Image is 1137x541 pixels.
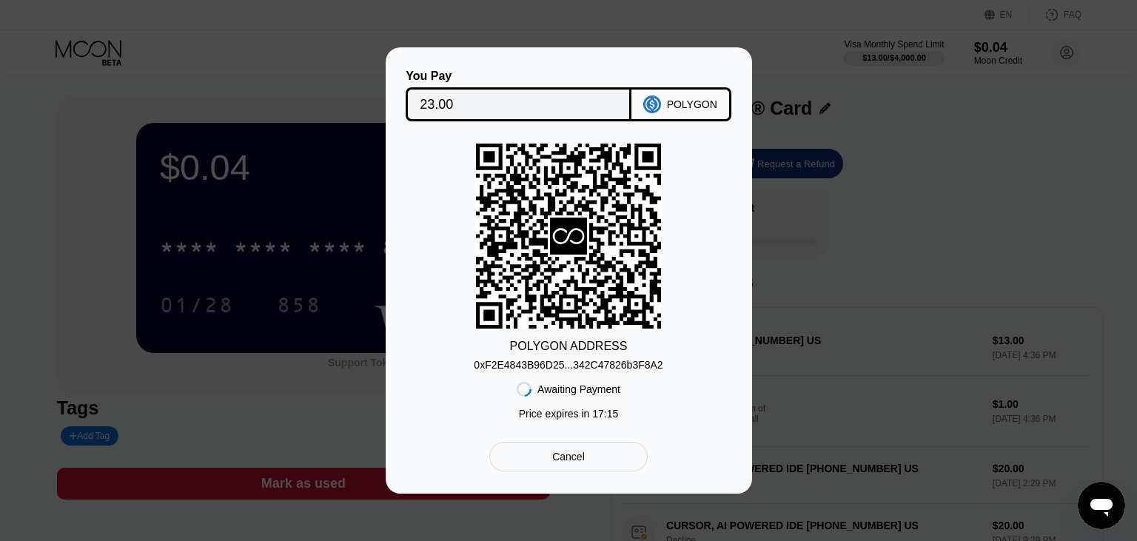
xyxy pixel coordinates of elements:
div: You Pay [406,70,631,83]
iframe: Кнопка запуска окна обмена сообщениями [1078,482,1125,529]
div: Price expires in [519,408,619,420]
span: 17 : 15 [592,408,618,420]
div: Awaiting Payment [537,383,620,395]
div: 0xF2E4843B96D25...342C47826b3F8A2 [474,353,663,371]
div: Cancel [552,450,585,463]
div: Cancel [489,442,647,471]
div: You PayPOLYGON [408,70,730,121]
div: POLYGON ADDRESS [510,340,628,353]
div: 0xF2E4843B96D25...342C47826b3F8A2 [474,359,663,371]
div: POLYGON [667,98,717,110]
